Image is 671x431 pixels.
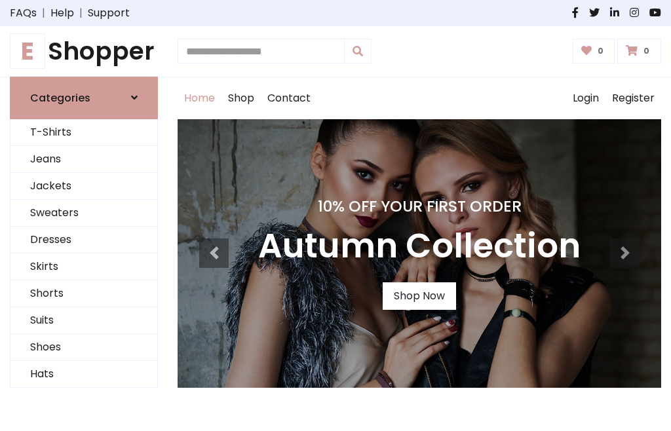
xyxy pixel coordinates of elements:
a: Shorts [10,280,157,307]
a: Suits [10,307,157,334]
a: Jeans [10,146,157,173]
a: Shop [221,77,261,119]
a: 0 [617,39,661,64]
a: Contact [261,77,317,119]
a: Support [88,5,130,21]
a: FAQs [10,5,37,21]
a: Shoes [10,334,157,361]
a: Help [50,5,74,21]
span: | [37,5,50,21]
h6: Categories [30,92,90,104]
a: Register [605,77,661,119]
a: Categories [10,77,158,119]
a: T-Shirts [10,119,157,146]
h4: 10% Off Your First Order [258,197,581,216]
a: Sweaters [10,200,157,227]
a: EShopper [10,37,158,66]
a: Home [178,77,221,119]
span: 0 [640,45,653,57]
a: Hats [10,361,157,388]
a: 0 [573,39,615,64]
a: Skirts [10,253,157,280]
a: Jackets [10,173,157,200]
a: Shop Now [383,282,456,310]
h3: Autumn Collection [258,226,581,267]
h1: Shopper [10,37,158,66]
a: Login [566,77,605,119]
span: | [74,5,88,21]
a: Dresses [10,227,157,253]
span: 0 [594,45,607,57]
span: E [10,33,45,69]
